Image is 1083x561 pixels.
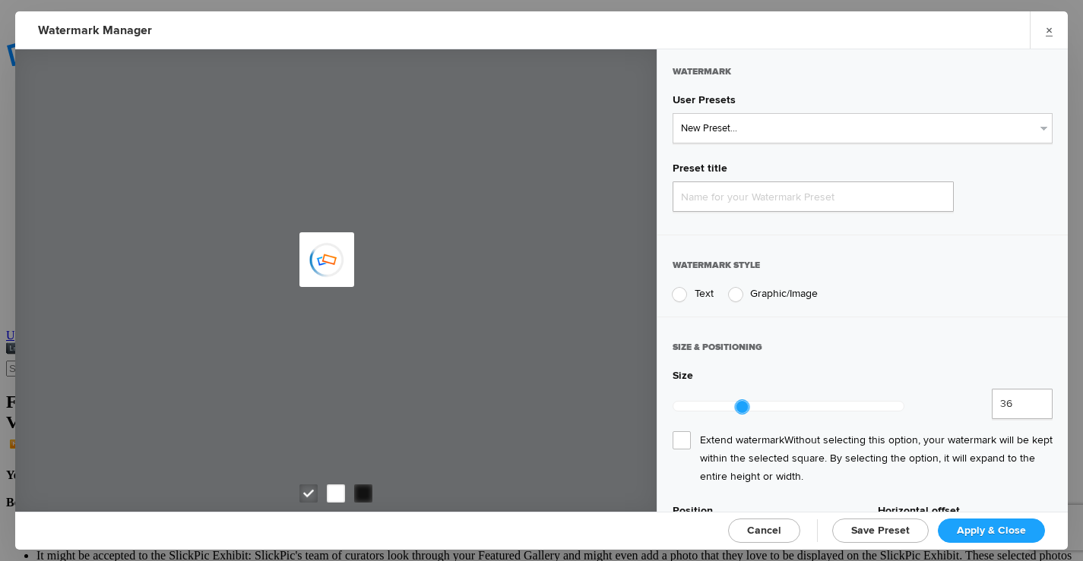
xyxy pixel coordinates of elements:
[832,518,929,543] a: Save Preset
[673,162,727,181] span: Preset title
[673,342,762,367] span: SIZE & POSITIONING
[750,287,818,300] span: Graphic/Image
[878,504,960,524] span: Horizontal offset
[43,24,74,36] div: v 4.0.25
[673,504,713,524] span: Position
[154,88,166,100] img: tab_keywords_by_traffic_grey.svg
[673,66,731,91] span: Watermark
[747,524,781,537] span: Cancel
[24,24,36,36] img: logo_orange.svg
[938,518,1045,543] a: Apply & Close
[957,524,1026,537] span: Apply & Close
[673,93,736,113] span: User Presets
[1030,11,1068,49] a: ×
[38,11,687,49] h2: Watermark Manager
[700,433,1053,483] span: Without selecting this option, your watermark will be kept within the selected square. By selecti...
[728,518,800,543] a: Cancel
[44,88,56,100] img: tab_domain_overview_orange.svg
[673,260,760,285] span: Watermark style
[695,287,714,300] span: Text
[673,369,693,389] span: Size
[673,181,954,212] input: Name for your Watermark Preset
[673,431,1053,486] span: Extend watermark
[170,90,251,99] div: Keywords by Traffic
[61,90,136,99] div: Domain Overview
[40,39,167,52] div: Domain: [DOMAIN_NAME]
[851,524,910,537] span: Save Preset
[24,39,36,52] img: website_grey.svg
